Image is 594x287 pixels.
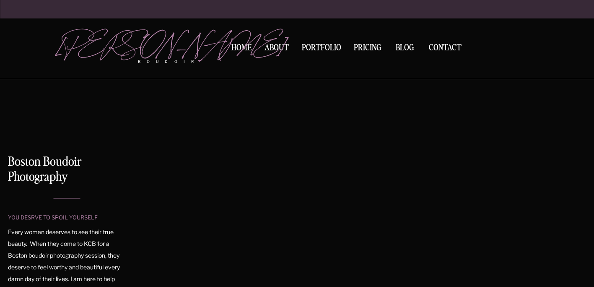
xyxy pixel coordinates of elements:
h1: Boston Boudoir Photography [8,154,120,187]
a: Contact [425,44,465,52]
a: Portfolio [299,44,344,55]
a: [PERSON_NAME] [57,30,208,55]
p: you desrve to spoil yourself [8,214,111,221]
a: BLOG [392,44,418,51]
a: Pricing [352,44,384,55]
p: boudoir [138,59,208,65]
